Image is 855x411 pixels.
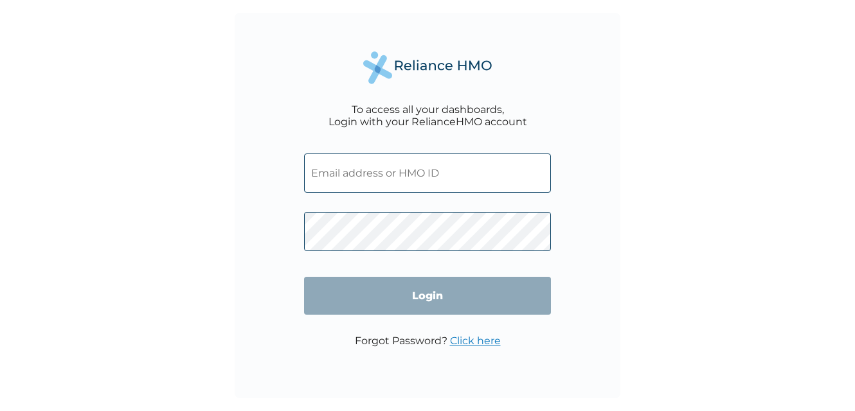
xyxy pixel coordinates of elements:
[355,335,501,347] p: Forgot Password?
[328,103,527,128] div: To access all your dashboards, Login with your RelianceHMO account
[450,335,501,347] a: Click here
[363,51,492,84] img: Reliance Health's Logo
[304,153,551,193] input: Email address or HMO ID
[304,277,551,315] input: Login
